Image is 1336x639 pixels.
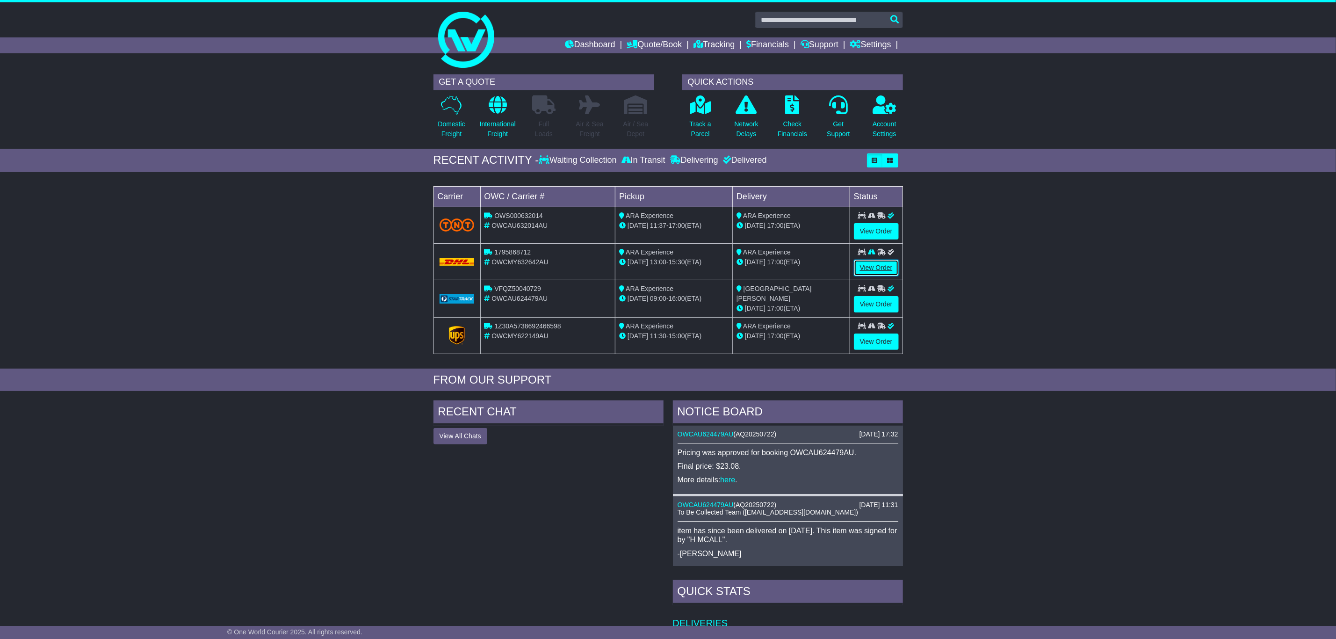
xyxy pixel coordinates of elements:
[440,258,475,266] img: DHL.png
[736,430,774,438] span: AQ20250722
[859,501,898,509] div: [DATE] 11:31
[854,260,899,276] a: View Order
[678,508,858,516] span: To Be Collected Team ([EMAIL_ADDRESS][DOMAIN_NAME])
[690,119,711,139] p: Track a Parcel
[678,501,734,508] a: OWCAU624479AU
[619,294,729,304] div: - (ETA)
[673,400,903,426] div: NOTICE BOARD
[678,475,898,484] p: More details: .
[767,222,784,229] span: 17:00
[737,331,846,341] div: (ETA)
[854,223,899,240] a: View Order
[678,526,898,544] p: item has since been delivered on [DATE]. This item was signed for by "H MCALL".
[494,212,543,219] span: OWS000632014
[767,332,784,340] span: 17:00
[628,295,648,302] span: [DATE]
[859,430,898,438] div: [DATE] 17:32
[433,373,903,387] div: FROM OUR SUPPORT
[576,119,604,139] p: Air & Sea Freight
[743,322,791,330] span: ARA Experience
[745,258,765,266] span: [DATE]
[650,295,666,302] span: 09:00
[873,119,896,139] p: Account Settings
[433,428,487,444] button: View All Chats
[433,153,539,167] div: RECENT ACTIVITY -
[720,476,735,484] a: here
[872,95,897,144] a: AccountSettings
[689,95,712,144] a: Track aParcel
[433,400,664,426] div: RECENT CHAT
[449,326,465,345] img: GetCarrierServiceLogo
[480,186,615,207] td: OWC / Carrier #
[745,332,765,340] span: [DATE]
[743,212,791,219] span: ARA Experience
[678,501,898,509] div: ( )
[494,248,531,256] span: 1795868712
[850,37,891,53] a: Settings
[678,549,898,558] p: -[PERSON_NAME]
[615,186,733,207] td: Pickup
[669,332,685,340] span: 15:00
[746,37,789,53] a: Financials
[619,257,729,267] div: - (ETA)
[668,155,721,166] div: Delivering
[437,95,465,144] a: DomesticFreight
[736,501,774,508] span: AQ20250722
[693,37,735,53] a: Tracking
[494,285,541,292] span: VFQZ50040729
[619,331,729,341] div: - (ETA)
[539,155,619,166] div: Waiting Collection
[678,462,898,471] p: Final price: $23.08.
[737,285,812,302] span: [GEOGRAPHIC_DATA][PERSON_NAME]
[737,221,846,231] div: (ETA)
[628,332,648,340] span: [DATE]
[669,295,685,302] span: 16:00
[627,37,682,53] a: Quote/Book
[650,258,666,266] span: 13:00
[532,119,556,139] p: Full Loads
[678,448,898,457] p: Pricing was approved for booking OWCAU624479AU.
[480,119,516,139] p: International Freight
[433,186,480,207] td: Carrier
[745,305,765,312] span: [DATE]
[438,119,465,139] p: Domestic Freight
[628,222,648,229] span: [DATE]
[479,95,516,144] a: InternationalFreight
[623,119,649,139] p: Air / Sea Depot
[682,74,903,90] div: QUICK ACTIONS
[777,95,808,144] a: CheckFinancials
[826,95,850,144] a: GetSupport
[626,322,673,330] span: ARA Experience
[491,295,548,302] span: OWCAU624479AU
[673,605,903,629] td: Deliveries
[626,248,673,256] span: ARA Experience
[491,222,548,229] span: OWCAU632014AU
[732,186,850,207] td: Delivery
[628,258,648,266] span: [DATE]
[440,218,475,231] img: TNT_Domestic.png
[626,285,673,292] span: ARA Experience
[743,248,791,256] span: ARA Experience
[737,257,846,267] div: (ETA)
[491,332,548,340] span: OWCMY622149AU
[827,119,850,139] p: Get Support
[721,155,767,166] div: Delivered
[678,430,898,438] div: ( )
[854,334,899,350] a: View Order
[778,119,807,139] p: Check Financials
[650,222,666,229] span: 11:37
[669,258,685,266] span: 15:30
[767,258,784,266] span: 17:00
[734,95,758,144] a: NetworkDelays
[619,155,668,166] div: In Transit
[650,332,666,340] span: 11:30
[745,222,765,229] span: [DATE]
[673,580,903,605] div: Quick Stats
[669,222,685,229] span: 17:00
[565,37,615,53] a: Dashboard
[767,305,784,312] span: 17:00
[494,322,561,330] span: 1Z30A5738692466598
[626,212,673,219] span: ARA Experience
[491,258,548,266] span: OWCMY632642AU
[801,37,838,53] a: Support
